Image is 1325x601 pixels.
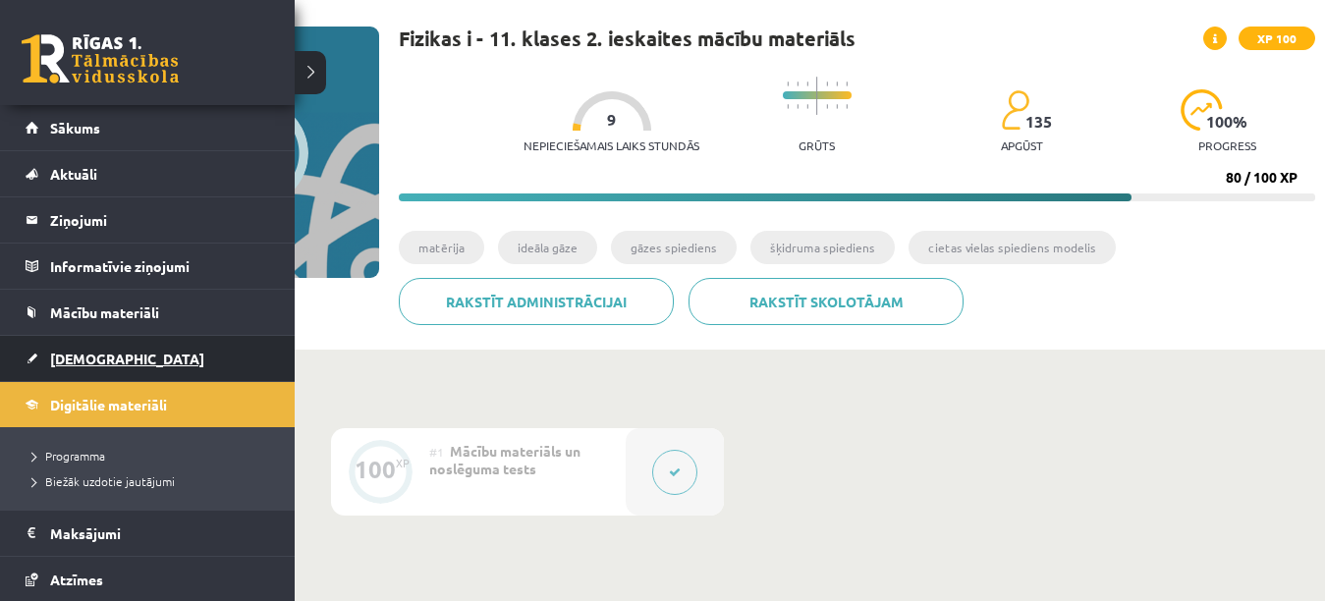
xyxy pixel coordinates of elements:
[750,231,895,264] li: šķidruma spiediens
[26,290,270,335] a: Mācību materiāli
[909,231,1116,264] li: cietas vielas spiediens modelis
[26,197,270,243] a: Ziņojumi
[399,231,484,264] li: matērija
[826,82,828,86] img: icon-short-line-57e1e144782c952c97e751825c79c345078a6d821885a25fce030b3d8c18986b.svg
[1181,89,1223,131] img: icon-progress-161ccf0a02000e728c5f80fcf4c31c7af3da0e1684b2b1d7c360e028c24a22f1.svg
[797,82,799,86] img: icon-short-line-57e1e144782c952c97e751825c79c345078a6d821885a25fce030b3d8c18986b.svg
[816,77,818,115] img: icon-long-line-d9ea69661e0d244f92f715978eff75569469978d946b2353a9bb055b3ed8787d.svg
[399,27,856,50] h1: Fizikas i - 11. klases 2. ieskaites mācību materiāls
[396,458,410,468] div: XP
[50,350,204,367] span: [DEMOGRAPHIC_DATA]
[799,138,835,152] p: Grūts
[50,244,270,289] legend: Informatīvie ziņojumi
[1198,138,1256,152] p: progress
[1239,27,1315,50] span: XP 100
[25,448,105,464] span: Programma
[399,278,674,325] a: Rakstīt administrācijai
[355,461,396,478] div: 100
[498,231,597,264] li: ideāla gāze
[846,104,848,109] img: icon-short-line-57e1e144782c952c97e751825c79c345078a6d821885a25fce030b3d8c18986b.svg
[1206,113,1248,131] span: 100 %
[25,473,175,489] span: Biežāk uzdotie jautājumi
[689,278,964,325] a: Rakstīt skolotājam
[1025,113,1052,131] span: 135
[50,571,103,588] span: Atzīmes
[806,104,808,109] img: icon-short-line-57e1e144782c952c97e751825c79c345078a6d821885a25fce030b3d8c18986b.svg
[26,382,270,427] a: Digitālie materiāli
[797,104,799,109] img: icon-short-line-57e1e144782c952c97e751825c79c345078a6d821885a25fce030b3d8c18986b.svg
[1001,138,1043,152] p: apgūst
[787,104,789,109] img: icon-short-line-57e1e144782c952c97e751825c79c345078a6d821885a25fce030b3d8c18986b.svg
[611,231,737,264] li: gāzes spiediens
[429,442,580,477] span: Mācību materiāls un noslēguma tests
[50,165,97,183] span: Aktuāli
[806,82,808,86] img: icon-short-line-57e1e144782c952c97e751825c79c345078a6d821885a25fce030b3d8c18986b.svg
[826,104,828,109] img: icon-short-line-57e1e144782c952c97e751825c79c345078a6d821885a25fce030b3d8c18986b.svg
[787,82,789,86] img: icon-short-line-57e1e144782c952c97e751825c79c345078a6d821885a25fce030b3d8c18986b.svg
[846,82,848,86] img: icon-short-line-57e1e144782c952c97e751825c79c345078a6d821885a25fce030b3d8c18986b.svg
[50,396,167,413] span: Digitālie materiāli
[50,119,100,137] span: Sākums
[607,111,616,129] span: 9
[50,511,270,556] legend: Maksājumi
[524,138,699,152] p: Nepieciešamais laiks stundās
[1001,89,1029,131] img: students-c634bb4e5e11cddfef0936a35e636f08e4e9abd3cc4e673bd6f9a4125e45ecb1.svg
[26,511,270,556] a: Maksājumi
[50,303,159,321] span: Mācību materiāli
[26,105,270,150] a: Sākums
[25,447,275,464] a: Programma
[26,244,270,289] a: Informatīvie ziņojumi
[836,104,838,109] img: icon-short-line-57e1e144782c952c97e751825c79c345078a6d821885a25fce030b3d8c18986b.svg
[836,82,838,86] img: icon-short-line-57e1e144782c952c97e751825c79c345078a6d821885a25fce030b3d8c18986b.svg
[429,444,444,460] span: #1
[26,336,270,381] a: [DEMOGRAPHIC_DATA]
[25,472,275,490] a: Biežāk uzdotie jautājumi
[50,197,270,243] legend: Ziņojumi
[22,34,179,83] a: Rīgas 1. Tālmācības vidusskola
[26,151,270,196] a: Aktuāli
